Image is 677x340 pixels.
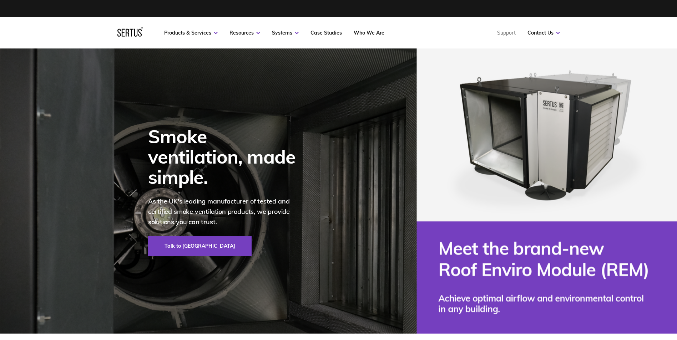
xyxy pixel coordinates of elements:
a: Resources [229,30,260,36]
a: Systems [272,30,299,36]
a: Talk to [GEOGRAPHIC_DATA] [148,236,252,256]
a: Support [497,30,516,36]
a: Who We Are [354,30,384,36]
div: Smoke ventilation, made simple. [148,126,305,187]
a: Products & Services [164,30,218,36]
p: As the UK's leading manufacturer of tested and certified smoke ventilation products, we provide s... [148,196,305,227]
a: Contact Us [527,30,560,36]
a: Case Studies [310,30,342,36]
